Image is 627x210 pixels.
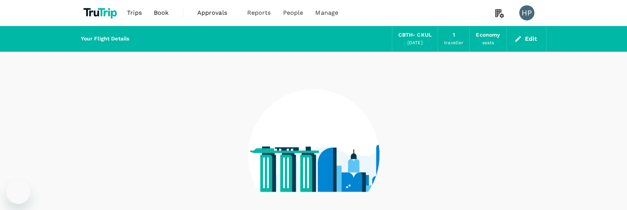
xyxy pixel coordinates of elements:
div: 1 [453,31,455,39]
div: Your Flight Details [81,35,130,43]
span: Manage [315,8,338,17]
span: Reports [247,8,271,17]
img: TruTrip logo [81,5,121,21]
div: CBTH - CKUL [398,31,432,39]
button: Edit [513,33,540,45]
iframe: Button to launch messaging window [6,180,30,204]
div: traveller [444,39,463,47]
div: Economy [476,31,500,39]
div: [DATE] [407,39,423,47]
span: Trips [127,8,142,17]
span: Book [154,8,169,17]
span: Approvals [197,8,235,17]
span: People [283,8,303,17]
div: seats [482,39,494,47]
div: HP [519,5,534,20]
